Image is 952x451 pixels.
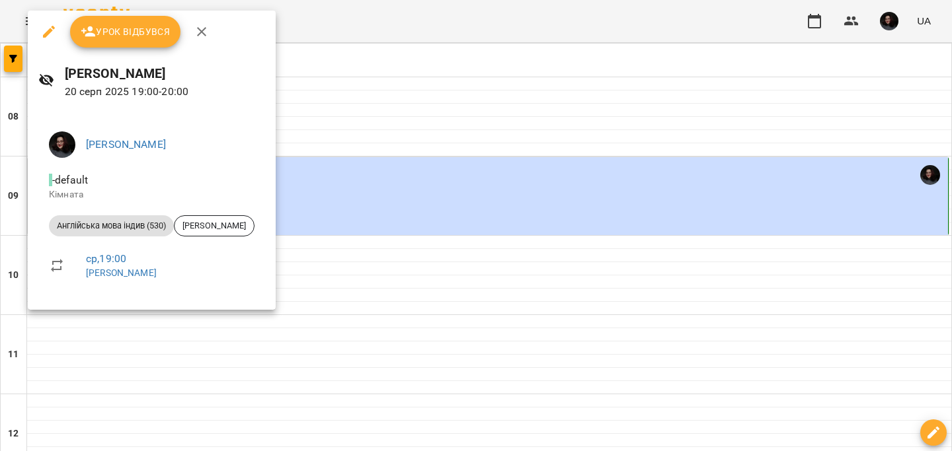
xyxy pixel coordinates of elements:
span: [PERSON_NAME] [175,220,254,232]
span: Англійська мова індив (530) [49,220,174,232]
p: 20 серп 2025 19:00 - 20:00 [65,84,265,100]
button: Урок відбувся [70,16,181,48]
img: 3b3145ad26fe4813cc7227c6ce1adc1c.jpg [49,131,75,158]
span: Урок відбувся [81,24,171,40]
span: - default [49,174,91,186]
div: [PERSON_NAME] [174,215,255,236]
a: [PERSON_NAME] [86,267,157,278]
p: Кімната [49,188,255,201]
a: [PERSON_NAME] [86,138,166,151]
h6: [PERSON_NAME] [65,63,265,84]
a: ср , 19:00 [86,252,126,265]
